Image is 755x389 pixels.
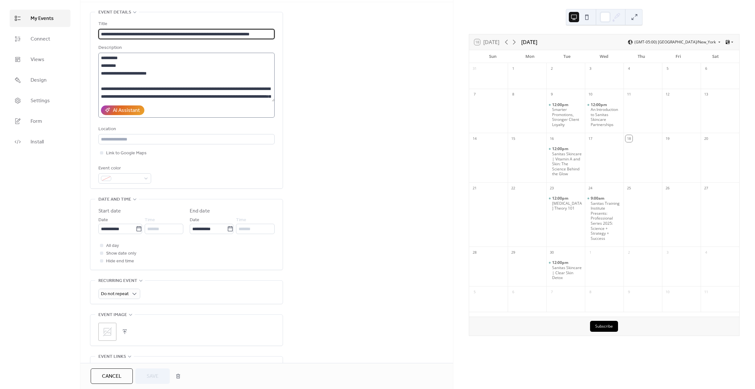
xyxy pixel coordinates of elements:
a: Views [10,51,70,68]
div: 2 [625,249,632,256]
span: Views [31,56,44,64]
div: 17 [587,135,594,142]
div: 28 [471,249,478,256]
button: Subscribe [590,321,618,332]
div: 2 [548,65,555,72]
div: Sanitas Training Institute Presents: Professional Series 2025: Science + Strategy + Success [591,201,621,241]
div: Event color [98,165,150,172]
span: 9:00am [591,196,605,201]
div: 27 [703,185,710,192]
div: Sanitas Skincare | Clear Skin Detox [546,260,585,280]
div: 5 [471,288,478,295]
div: Title [98,20,273,28]
div: 31 [471,65,478,72]
div: 13 [703,91,710,98]
div: 30 [548,249,555,256]
span: Event details [98,9,131,16]
span: 12:00pm [552,146,569,151]
span: Form [31,118,42,125]
span: Do not repeat [101,290,129,298]
div: 16 [548,135,555,142]
span: Date [190,216,199,224]
div: Sun [474,50,511,63]
span: Date and time [98,196,131,204]
div: Start date [98,207,121,215]
div: Location [98,125,273,133]
span: Link to Google Maps [106,149,147,157]
div: 11 [703,288,710,295]
div: Smarter Promotions, Stronger Client Loyalty [552,107,582,127]
div: Sanitas Training Institute Presents: Professional Series 2025: Science + Strategy + Success [585,196,623,241]
div: 14 [471,135,478,142]
span: Cancel [102,373,122,380]
a: Design [10,71,70,89]
div: 23 [548,185,555,192]
div: An Introduction to Sanitas Skincare Partnerships [591,107,621,127]
span: 12:00pm [552,260,569,265]
div: 10 [587,91,594,98]
span: Recurring event [98,277,137,285]
button: AI Assistant [101,105,144,115]
div: 19 [664,135,671,142]
span: Install [31,138,44,146]
a: Settings [10,92,70,109]
span: Design [31,77,47,84]
div: 7 [471,91,478,98]
div: 8 [587,288,594,295]
div: 12 [664,91,671,98]
div: Thu [623,50,660,63]
span: 12:00pm [552,196,569,201]
div: Mon [511,50,548,63]
div: 6 [510,288,517,295]
div: End date [190,207,210,215]
div: Tue [549,50,586,63]
span: Date [98,216,108,224]
div: 6 [703,65,710,72]
a: Install [10,133,70,150]
span: 12:00pm [591,102,608,107]
div: 26 [664,185,671,192]
div: 21 [471,185,478,192]
div: Sanitas Skincare | Clear Skin Detox [552,265,582,280]
div: 4 [625,65,632,72]
div: 7 [548,288,555,295]
div: 9 [548,91,555,98]
div: 5 [664,65,671,72]
div: Smarter Promotions, Stronger Client Loyalty [546,102,585,127]
div: Fri [660,50,697,63]
div: 3 [587,65,594,72]
div: Wed [586,50,623,63]
div: Description [98,44,273,52]
span: Event image [98,311,127,319]
div: 29 [510,249,517,256]
span: Show date only [106,250,136,258]
button: Cancel [91,368,133,384]
div: Sanitas Skincare | Vitamin A and Skin: The Science Behind the Glow [546,146,585,176]
div: Sanitas Skincare | Vitamin A and Skin: The Science Behind the Glow [552,151,582,176]
span: Connect [31,35,50,43]
div: 25 [625,185,632,192]
span: (GMT-05:00) [GEOGRAPHIC_DATA]/New_York [634,40,716,44]
div: [DATE] [521,38,537,46]
div: 1 [510,65,517,72]
div: Chemical Peel Theory 101 [546,196,585,211]
div: AI Assistant [113,107,140,114]
span: All day [106,242,119,250]
div: 4 [703,249,710,256]
span: Event links [98,353,126,361]
div: 8 [510,91,517,98]
span: My Events [31,15,54,23]
div: 22 [510,185,517,192]
span: Settings [31,97,50,105]
div: 3 [664,249,671,256]
span: 12:00pm [552,102,569,107]
div: 11 [625,91,632,98]
div: 15 [510,135,517,142]
div: 24 [587,185,594,192]
a: My Events [10,10,70,27]
a: Connect [10,30,70,48]
div: ; [98,323,116,341]
span: Time [236,216,246,224]
div: Sat [697,50,734,63]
